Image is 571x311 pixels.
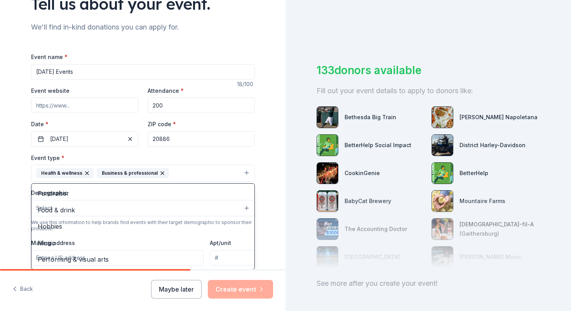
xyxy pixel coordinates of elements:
div: Health & wellness [36,168,94,178]
span: Fundraiser [38,188,248,198]
span: Food & drink [38,205,248,215]
div: Business & professional [97,168,169,178]
button: Health & wellnessBusiness & professional [31,165,255,182]
div: Health & wellnessBusiness & professional [31,183,255,269]
span: Hobbies [38,221,248,231]
span: Performing & visual arts [38,254,248,264]
span: Music [38,238,248,248]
